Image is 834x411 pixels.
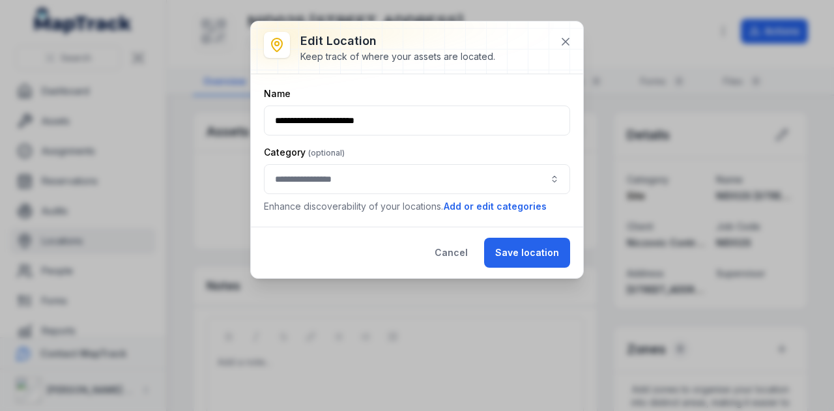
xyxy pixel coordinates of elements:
p: Enhance discoverability of your locations. [264,199,570,214]
button: Save location [484,238,570,268]
label: Name [264,87,291,100]
h3: Edit location [300,32,495,50]
label: Category [264,146,345,159]
div: Keep track of where your assets are located. [300,50,495,63]
button: Cancel [424,238,479,268]
button: Add or edit categories [443,199,547,214]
